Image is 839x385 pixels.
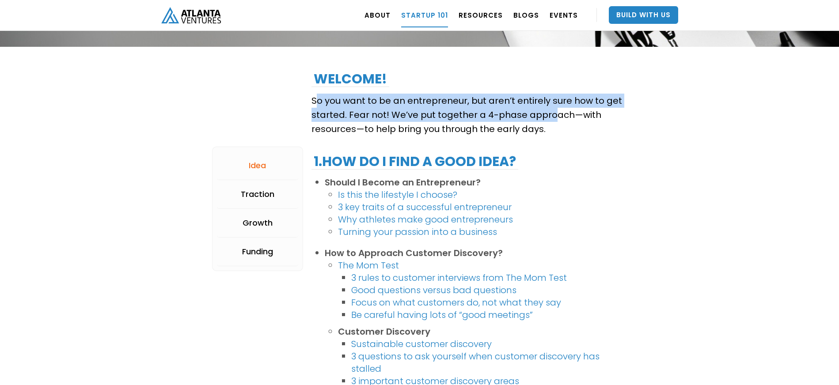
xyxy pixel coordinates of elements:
[609,6,678,24] a: Build With Us
[249,161,266,170] div: Idea
[351,284,516,296] a: Good questions versus bad questions
[217,180,299,209] a: Traction
[217,151,299,180] a: Idea
[217,209,299,238] a: Growth
[364,3,391,27] a: ABOUT
[338,325,430,338] strong: Customer Discovery
[351,309,533,321] a: Be careful having lots of “good meetings”
[351,350,600,375] a: 3 questions to ask yourself when customer discovery has stalled
[311,154,518,170] h2: 1.
[243,219,273,227] div: Growth
[550,3,578,27] a: EVENTS
[242,247,273,256] div: Funding
[325,247,503,259] strong: How to Approach Customer Discovery?
[311,71,389,87] h2: Welcome!
[401,3,448,27] a: Startup 101
[351,296,561,309] a: Focus on what customers do, not what they say‍
[217,238,299,266] a: Funding
[338,226,497,238] a: Turning your passion into a business
[338,213,513,226] a: Why athletes make good entrepreneurs
[351,272,567,284] a: 3 rules to customer interviews from The Mom Test
[513,3,539,27] a: BLOGS
[241,190,274,199] div: Traction
[459,3,503,27] a: RESOURCES
[338,189,457,201] a: Is this the lifestyle I choose?
[351,338,492,350] a: Sustainable customer discovery
[325,176,481,189] strong: Should I Become an Entrepreneur?
[322,152,516,171] strong: How do I find a good idea?
[338,201,512,213] a: 3 key traits of a successful entrepreneur
[311,94,627,136] p: So you want to be an entrepreneur, but aren’t entirely sure how to get started. Fear not! We’ve p...
[338,259,399,272] a: The Mom Test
